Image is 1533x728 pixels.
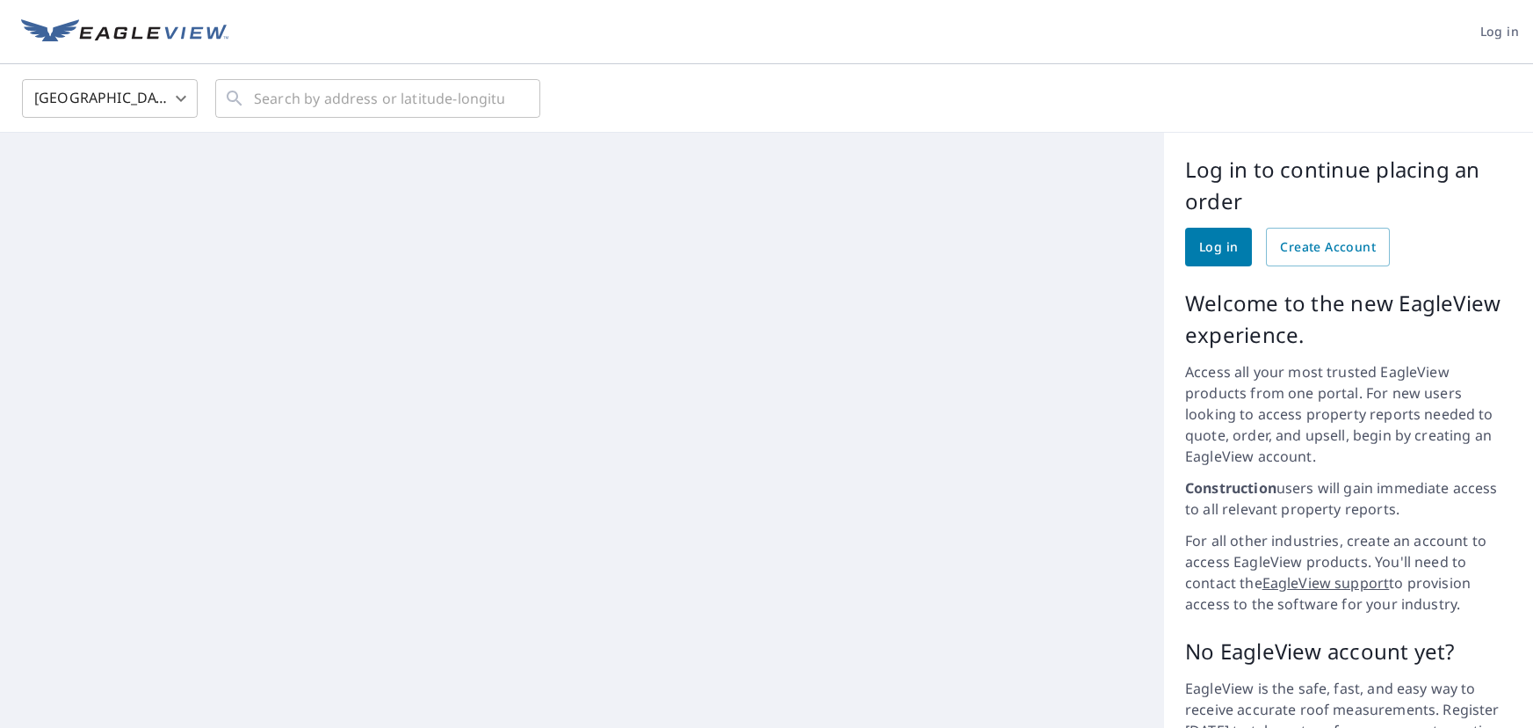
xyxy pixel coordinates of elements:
img: EV Logo [21,19,228,46]
a: Log in [1185,228,1252,266]
p: Welcome to the new EagleView experience. [1185,288,1512,351]
span: Log in [1199,237,1238,258]
span: Create Account [1280,237,1376,258]
p: Access all your most trusted EagleView products from one portal. For new users looking to access ... [1185,361,1512,467]
a: Create Account [1266,228,1390,266]
strong: Construction [1185,478,1276,498]
a: EagleView support [1262,573,1390,593]
div: [GEOGRAPHIC_DATA] [22,74,198,123]
p: users will gain immediate access to all relevant property reports. [1185,477,1512,520]
p: Log in to continue placing an order [1185,154,1512,217]
p: No EagleView account yet? [1185,636,1512,667]
p: For all other industries, create an account to access EagleView products. You'll need to contact ... [1185,530,1512,615]
input: Search by address or latitude-longitude [254,74,504,123]
span: Log in [1480,21,1519,43]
